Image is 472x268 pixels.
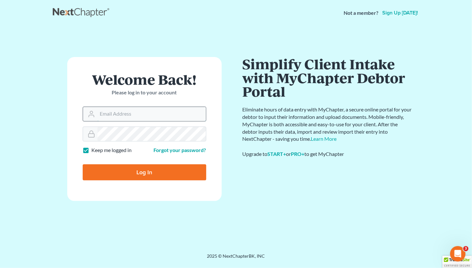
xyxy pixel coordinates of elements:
[311,136,337,142] a: Learn More
[243,57,413,98] h1: Simplify Client Intake with MyChapter Debtor Portal
[463,246,468,251] span: 3
[83,89,206,96] p: Please log in to your account
[83,72,206,86] h1: Welcome Back!
[92,147,132,154] label: Keep me logged in
[243,150,413,158] div: Upgrade to or to get MyChapter
[381,10,420,15] a: Sign up [DATE]!
[53,253,420,264] div: 2025 © NextChapterBK, INC
[291,151,305,157] a: PRO+
[83,164,206,180] input: Log In
[344,9,379,17] strong: Not a member?
[154,147,206,153] a: Forgot your password?
[97,107,206,121] input: Email Address
[450,246,466,262] iframe: Intercom live chat
[442,256,472,268] div: TrustedSite Certified
[243,106,413,143] p: Eliminate hours of data entry with MyChapter, a secure online portal for your debtor to input the...
[268,151,286,157] a: START+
